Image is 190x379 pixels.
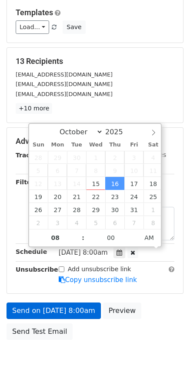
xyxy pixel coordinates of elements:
span: October 30, 2025 [105,203,124,216]
span: October 3, 2025 [124,151,143,164]
a: Load... [16,20,49,34]
h5: Advanced [16,136,174,146]
span: October 20, 2025 [48,190,67,203]
strong: Filters [16,179,38,186]
span: November 1, 2025 [143,203,163,216]
small: [EMAIL_ADDRESS][DOMAIN_NAME] [16,71,113,78]
span: October 17, 2025 [124,177,143,190]
span: October 21, 2025 [67,190,86,203]
span: November 2, 2025 [29,216,48,229]
span: October 19, 2025 [29,190,48,203]
span: November 3, 2025 [48,216,67,229]
span: October 9, 2025 [105,164,124,177]
span: Mon [48,142,67,148]
a: Send on [DATE] 8:00am [7,303,101,319]
span: October 1, 2025 [86,151,105,164]
input: Hour [29,229,82,246]
a: +10 more [16,103,52,114]
span: October 22, 2025 [86,190,105,203]
a: Send Test Email [7,323,73,340]
span: Fri [124,142,143,148]
small: [EMAIL_ADDRESS][DOMAIN_NAME] [16,81,113,87]
input: Minute [84,229,137,246]
span: October 29, 2025 [86,203,105,216]
span: October 23, 2025 [105,190,124,203]
span: October 27, 2025 [48,203,67,216]
span: Wed [86,142,105,148]
span: October 15, 2025 [86,177,105,190]
a: Preview [103,303,141,319]
span: October 24, 2025 [124,190,143,203]
span: October 14, 2025 [67,177,86,190]
span: October 11, 2025 [143,164,163,177]
span: October 10, 2025 [124,164,143,177]
span: September 29, 2025 [48,151,67,164]
h5: 13 Recipients [16,57,174,66]
span: October 5, 2025 [29,164,48,177]
span: October 12, 2025 [29,177,48,190]
span: Click to toggle [137,229,161,246]
span: October 8, 2025 [86,164,105,177]
span: October 16, 2025 [105,177,124,190]
strong: Tracking [16,152,45,159]
small: [EMAIL_ADDRESS][DOMAIN_NAME] [16,91,113,97]
span: [DATE] 8:00am [59,249,108,256]
strong: Schedule [16,248,47,255]
span: November 6, 2025 [105,216,124,229]
a: Copy unsubscribe link [59,276,137,284]
span: October 26, 2025 [29,203,48,216]
span: October 31, 2025 [124,203,143,216]
span: Sat [143,142,163,148]
strong: Unsubscribe [16,266,58,273]
span: September 28, 2025 [29,151,48,164]
span: October 2, 2025 [105,151,124,164]
button: Save [63,20,85,34]
span: October 6, 2025 [48,164,67,177]
span: : [82,229,84,246]
label: Add unsubscribe link [68,265,131,274]
iframe: Chat Widget [147,337,190,379]
span: October 25, 2025 [143,190,163,203]
span: Sun [29,142,48,148]
span: October 13, 2025 [48,177,67,190]
span: October 18, 2025 [143,177,163,190]
span: November 7, 2025 [124,216,143,229]
span: Thu [105,142,124,148]
a: Templates [16,8,53,17]
span: Tue [67,142,86,148]
span: September 30, 2025 [67,151,86,164]
span: November 4, 2025 [67,216,86,229]
span: November 8, 2025 [143,216,163,229]
span: October 4, 2025 [143,151,163,164]
input: Year [103,128,134,136]
span: November 5, 2025 [86,216,105,229]
span: October 7, 2025 [67,164,86,177]
span: October 28, 2025 [67,203,86,216]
